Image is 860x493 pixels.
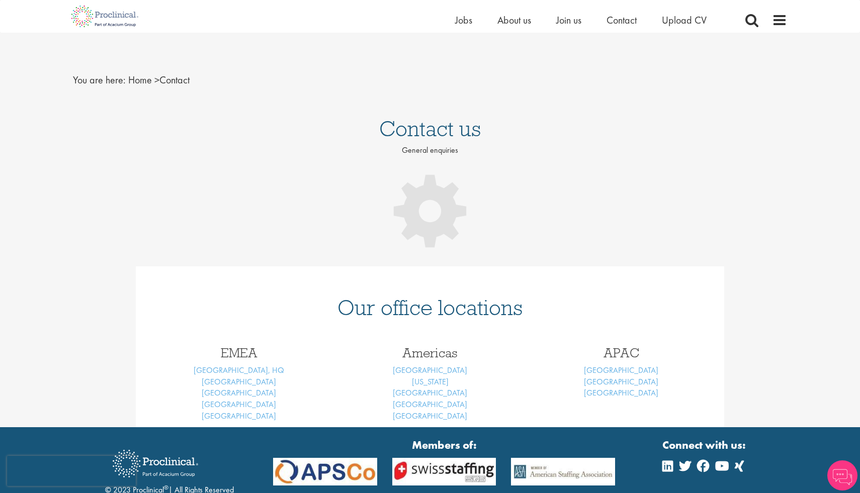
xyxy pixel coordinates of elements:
a: [GEOGRAPHIC_DATA] [584,376,658,387]
span: Contact [128,73,190,86]
h3: EMEA [151,346,327,359]
a: [GEOGRAPHIC_DATA] [584,365,658,375]
a: [GEOGRAPHIC_DATA] [202,411,276,421]
a: [GEOGRAPHIC_DATA] [202,387,276,398]
img: APSCo [385,458,504,485]
a: [GEOGRAPHIC_DATA] [202,376,276,387]
a: [GEOGRAPHIC_DATA] [393,399,467,410]
span: You are here: [73,73,126,86]
a: breadcrumb link to Home [128,73,152,86]
a: About us [497,14,531,27]
a: Join us [556,14,581,27]
h1: Our office locations [151,297,709,319]
a: [GEOGRAPHIC_DATA], HQ [194,365,284,375]
a: [GEOGRAPHIC_DATA] [202,399,276,410]
a: Jobs [455,14,472,27]
img: Proclinical Recruitment [105,443,206,484]
img: Chatbot [827,460,857,490]
a: [US_STATE] [412,376,449,387]
strong: Connect with us: [662,437,748,453]
img: APSCo [266,458,385,485]
a: Contact [607,14,637,27]
strong: Members of: [273,437,615,453]
h3: Americas [342,346,518,359]
a: [GEOGRAPHIC_DATA] [584,387,658,398]
a: [GEOGRAPHIC_DATA] [393,387,467,398]
a: [GEOGRAPHIC_DATA] [393,365,467,375]
img: APSCo [503,458,623,485]
a: Upload CV [662,14,707,27]
span: > [154,73,159,86]
h3: APAC [533,346,709,359]
a: [GEOGRAPHIC_DATA] [393,411,467,421]
iframe: reCAPTCHA [7,456,136,486]
sup: ® [164,483,168,491]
